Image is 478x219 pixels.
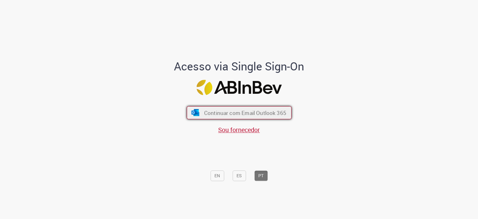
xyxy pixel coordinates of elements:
a: Sou fornecedor [218,126,260,134]
img: ícone Azure/Microsoft 360 [191,109,200,116]
h1: Acesso via Single Sign-On [153,60,326,73]
span: Continuar com Email Outlook 365 [204,109,286,116]
button: ícone Azure/Microsoft 360 Continuar com Email Outlook 365 [187,106,292,119]
button: PT [254,171,268,181]
img: Logo ABInBev [196,80,282,95]
button: ES [232,171,246,181]
button: EN [210,171,224,181]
